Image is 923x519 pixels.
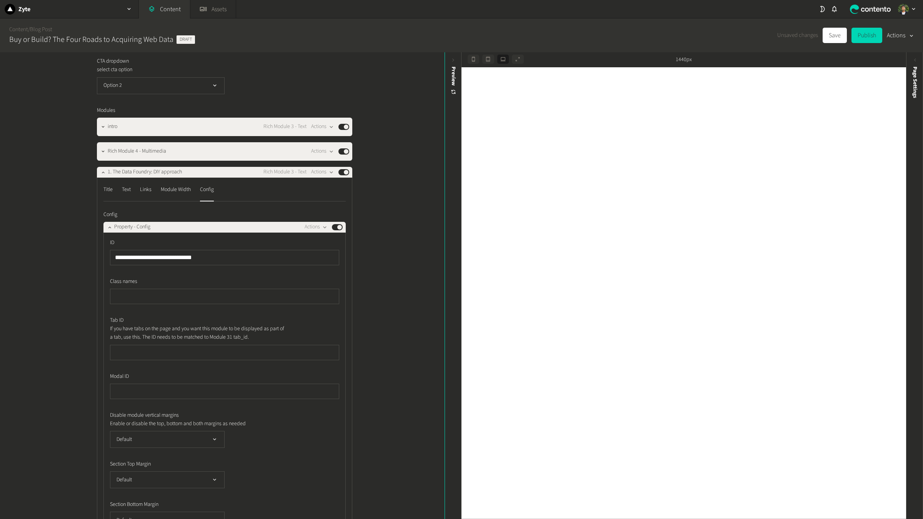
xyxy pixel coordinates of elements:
[9,34,173,45] h2: Buy or Build? The Four Roads to Acquiring Web Data
[200,184,214,196] div: Config
[97,57,129,65] span: CTA dropdown
[887,28,914,43] button: Actions
[305,223,327,232] button: Actions
[110,324,285,342] p: If you have tabs on the page and you want this module to be displayed as part of a tab, use this....
[140,184,152,196] div: Links
[823,28,847,43] button: Save
[110,471,225,488] button: Default
[108,168,182,176] span: 1. The Data Foundry: DIY approach
[263,168,307,176] span: Rich Module 3 - Text
[97,77,225,94] button: Option 2
[110,431,225,448] button: Default
[110,501,158,509] span: Section Bottom Margin
[676,56,692,64] span: 1440px
[898,4,909,15] img: Arnold Alexander
[18,5,30,14] h2: Zyte
[263,123,307,131] span: Rich Module 3 - Text
[311,168,334,177] button: Actions
[110,278,137,286] span: Class names
[161,184,191,196] div: Module Width
[103,211,117,219] span: Config
[108,147,166,155] span: Rich Module 4 - Multimedia
[110,419,285,428] p: Enable or disable the top, bottom and both margins as needed
[9,25,28,33] a: Content
[114,223,150,231] span: Property - Config
[110,373,129,381] span: Modal ID
[311,147,334,156] button: Actions
[110,411,179,419] span: Disable module vertical margins
[97,106,115,115] span: Modules
[110,239,114,247] span: ID
[122,184,131,196] div: Text
[108,123,117,131] span: intro
[110,316,123,324] span: Tab ID
[911,67,919,98] span: Page Settings
[97,65,272,74] p: select cta option
[311,122,334,131] button: Actions
[30,25,52,33] a: Blog Post
[28,25,30,33] span: /
[110,460,151,468] span: Section Top Margin
[450,67,458,95] div: Preview
[103,184,113,196] div: Title
[177,35,195,44] span: Draft
[5,4,15,15] img: Zyte
[851,28,882,43] button: Publish
[777,31,818,40] span: Unsaved changes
